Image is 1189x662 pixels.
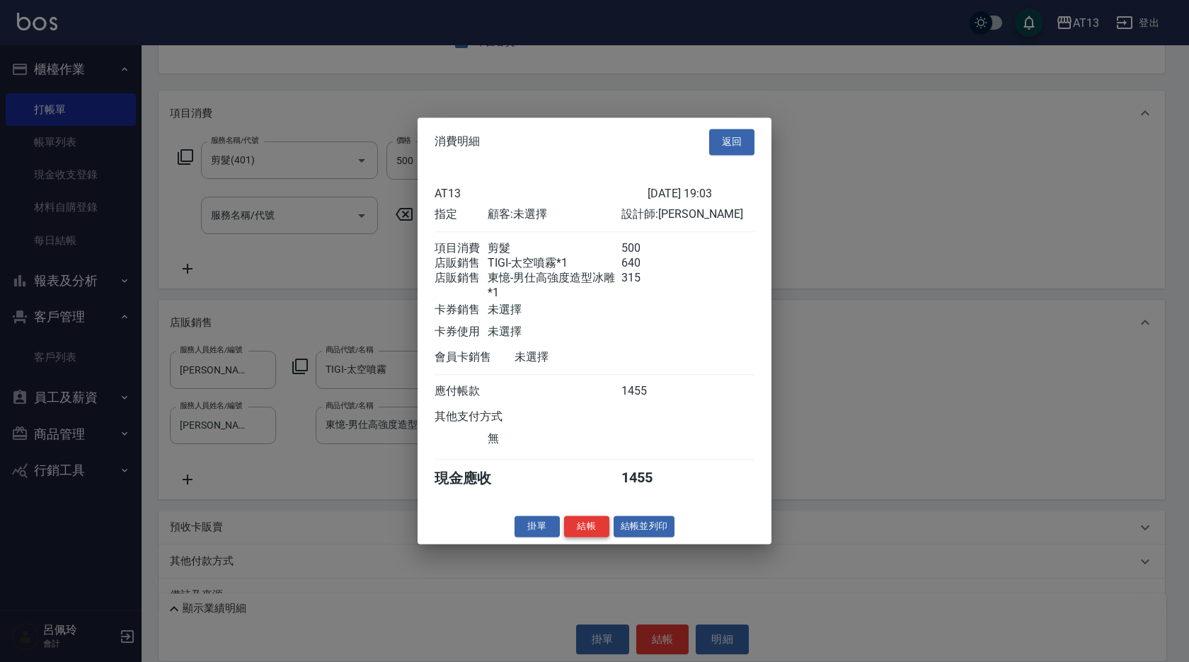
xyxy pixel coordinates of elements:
[621,469,674,488] div: 1455
[488,431,621,446] div: 無
[488,241,621,256] div: 剪髮
[488,325,621,339] div: 未選擇
[614,516,675,538] button: 結帳並列印
[621,384,674,399] div: 1455
[621,207,754,222] div: 設計師: [PERSON_NAME]
[435,350,515,365] div: 會員卡銷售
[515,516,560,538] button: 掛單
[564,516,609,538] button: 結帳
[709,129,754,155] button: 返回
[435,187,648,200] div: AT13
[515,350,648,365] div: 未選擇
[435,256,488,271] div: 店販銷售
[435,303,488,318] div: 卡券銷售
[488,271,621,299] div: 東憶-男仕高強度造型冰雕*1
[435,325,488,339] div: 卡券使用
[435,207,488,222] div: 指定
[435,410,541,424] div: 其他支付方式
[621,256,674,271] div: 640
[621,241,674,256] div: 500
[435,135,480,149] span: 消費明細
[648,187,754,200] div: [DATE] 19:03
[435,241,488,256] div: 項目消費
[435,469,515,488] div: 現金應收
[488,303,621,318] div: 未選擇
[488,256,621,271] div: TIGI-太空噴霧*1
[435,271,488,299] div: 店販銷售
[435,384,488,399] div: 應付帳款
[488,207,621,222] div: 顧客: 未選擇
[621,271,674,299] div: 315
